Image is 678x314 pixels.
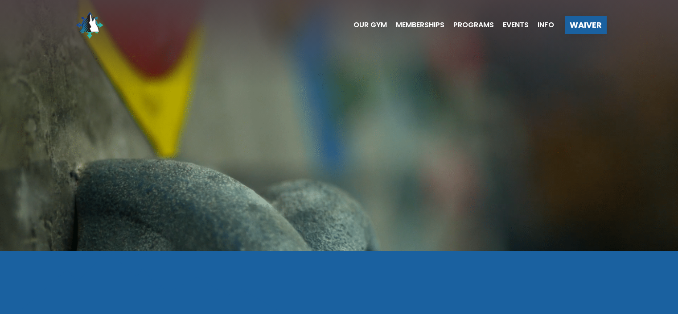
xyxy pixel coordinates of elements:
[529,21,554,29] a: Info
[345,21,387,29] a: Our Gym
[503,21,529,29] span: Events
[570,21,602,29] span: Waiver
[565,16,607,34] a: Waiver
[396,21,444,29] span: Memberships
[453,21,494,29] span: Programs
[444,21,494,29] a: Programs
[538,21,554,29] span: Info
[387,21,444,29] a: Memberships
[353,21,387,29] span: Our Gym
[72,7,107,43] img: North Wall Logo
[494,21,529,29] a: Events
